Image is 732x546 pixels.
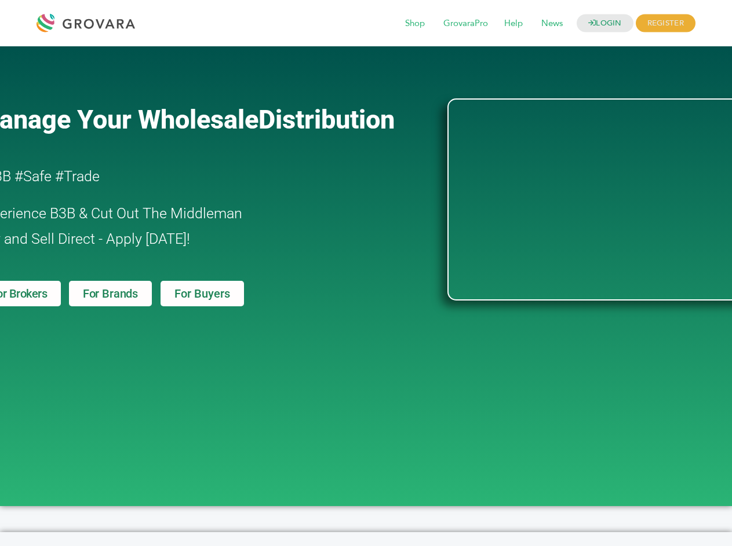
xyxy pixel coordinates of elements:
[258,104,395,135] span: Distribution
[533,13,571,35] span: News
[397,17,433,30] a: Shop
[69,281,152,306] a: For Brands
[83,288,138,299] span: For Brands
[161,281,244,306] a: For Buyers
[397,13,433,35] span: Shop
[496,17,531,30] a: Help
[636,14,695,32] span: REGISTER
[435,13,496,35] span: GrovaraPro
[174,288,230,299] span: For Buyers
[533,17,571,30] a: News
[435,17,496,30] a: GrovaraPro
[496,13,531,35] span: Help
[577,14,633,32] a: LOGIN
